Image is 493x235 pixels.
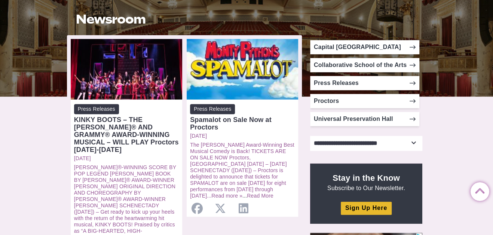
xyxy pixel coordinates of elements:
[74,104,179,153] a: Press Releases KINKY BOOTS – THE [PERSON_NAME]® AND GRAMMY® AWARD-WINNING MUSICAL – WILL PLAY Pro...
[247,193,273,199] a: Read More
[333,173,400,183] strong: Stay in the Know
[310,58,419,72] a: Collaborative School of the Arts
[190,116,295,131] div: Spamalot on Sale Now at Proctors
[310,94,419,108] a: Proctors
[310,40,419,54] a: Capital [GEOGRAPHIC_DATA]
[74,155,179,162] a: [DATE]
[74,104,119,114] span: Press Releases
[319,173,413,192] p: Subscribe to Our Newsletter.
[190,133,295,139] a: [DATE]
[190,142,294,199] a: The [PERSON_NAME] Award-Winning Best Musical Comedy is Back! TICKETS ARE ON SALE NOW Proctors, [G...
[190,104,235,114] span: Press Releases
[310,136,422,151] select: Select category
[310,112,419,126] a: Universal Preservation Hall
[76,12,293,26] h1: Newsroom
[471,183,486,198] a: Back to Top
[190,104,295,131] a: Press Releases Spamalot on Sale Now at Proctors
[190,142,295,199] p: ...
[211,193,242,199] a: Read more »
[310,76,419,90] a: Press Releases
[74,116,179,153] div: KINKY BOOTS – THE [PERSON_NAME]® AND GRAMMY® AWARD-WINNING MUSICAL – WILL PLAY Proctors [DATE]-[D...
[341,202,392,215] a: Sign Up Here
